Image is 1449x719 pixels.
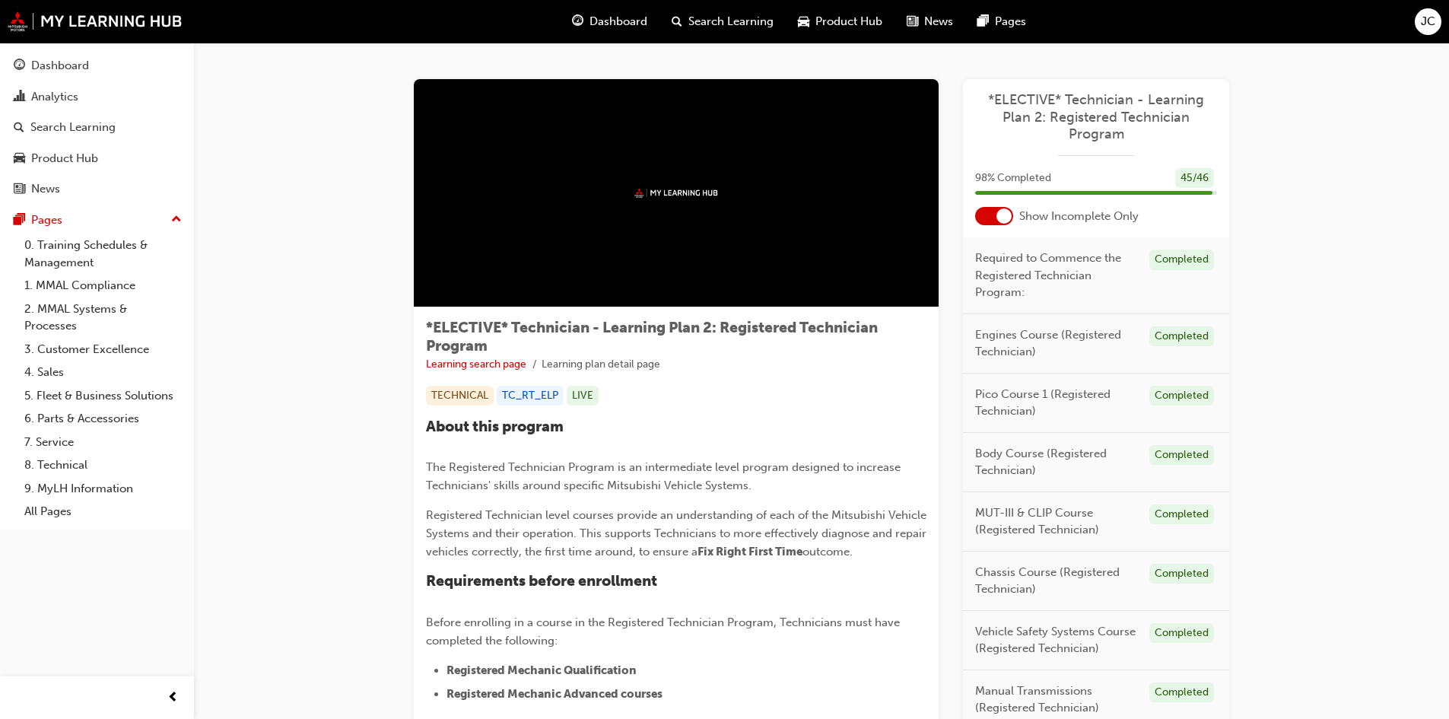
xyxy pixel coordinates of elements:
[995,13,1026,30] span: Pages
[1421,13,1435,30] span: JC
[1415,8,1441,35] button: JC
[31,212,62,229] div: Pages
[1149,504,1214,525] div: Completed
[1149,250,1214,270] div: Completed
[975,91,1217,143] a: *ELECTIVE* Technician - Learning Plan 2: Registered Technician Program
[14,183,25,196] span: news-icon
[975,623,1137,657] span: Vehicle Safety Systems Course (Registered Technician)
[975,504,1137,539] span: MUT-III & CLIP Course (Registered Technician)
[786,6,895,37] a: car-iconProduct Hub
[924,13,953,30] span: News
[659,6,786,37] a: search-iconSearch Learning
[798,12,809,31] span: car-icon
[18,431,188,454] a: 7. Service
[688,13,774,30] span: Search Learning
[8,11,183,31] img: mmal
[18,338,188,361] a: 3. Customer Excellence
[426,386,494,406] div: TECHNICAL
[14,91,25,104] span: chart-icon
[975,326,1137,361] span: Engines Course (Registered Technician)
[6,52,188,80] a: Dashboard
[31,180,60,198] div: News
[426,508,929,558] span: Registered Technician level courses provide an understanding of each of the Mitsubishi Vehicle Sy...
[542,356,660,374] li: Learning plan detail page
[31,150,98,167] div: Product Hub
[589,13,647,30] span: Dashboard
[6,175,188,203] a: News
[1019,208,1139,225] span: Show Incomplete Only
[18,274,188,297] a: 1. MMAL Compliance
[975,445,1137,479] span: Body Course (Registered Technician)
[697,545,802,558] span: Fix Right First Time
[167,689,179,708] span: prev-icon
[802,545,853,558] span: outcome.
[672,12,682,31] span: search-icon
[6,49,188,206] button: DashboardAnalyticsSearch LearningProduct HubNews
[18,234,188,274] a: 0. Training Schedules & Management
[18,477,188,501] a: 9. MyLH Information
[895,6,965,37] a: news-iconNews
[6,206,188,234] button: Pages
[426,572,657,590] span: Requirements before enrollment
[815,13,882,30] span: Product Hub
[171,210,182,230] span: up-icon
[18,453,188,477] a: 8. Technical
[1149,326,1214,347] div: Completed
[965,6,1038,37] a: pages-iconPages
[567,386,599,406] div: LIVE
[975,386,1137,420] span: Pico Course 1 (Registered Technician)
[30,119,116,136] div: Search Learning
[1149,445,1214,466] div: Completed
[975,250,1137,301] span: Required to Commence the Registered Technician Program:
[6,145,188,173] a: Product Hub
[426,616,903,647] span: Before enrolling in a course in the Registered Technician Program, Technicians must have complete...
[18,500,188,523] a: All Pages
[426,319,878,355] span: *ELECTIVE* Technician - Learning Plan 2: Registered Technician Program
[18,361,188,384] a: 4. Sales
[31,88,78,106] div: Analytics
[426,460,904,492] span: The Registered Technician Program is an intermediate level program designed to increase Technicia...
[6,83,188,111] a: Analytics
[977,12,989,31] span: pages-icon
[975,170,1051,187] span: 98 % Completed
[14,59,25,73] span: guage-icon
[1149,564,1214,584] div: Completed
[1175,168,1214,189] div: 45 / 46
[426,418,564,435] span: About this program
[907,12,918,31] span: news-icon
[572,12,583,31] span: guage-icon
[560,6,659,37] a: guage-iconDashboard
[426,358,526,371] a: Learning search page
[634,188,718,198] img: mmal
[31,57,89,75] div: Dashboard
[14,121,24,135] span: search-icon
[497,386,564,406] div: TC_RT_ELP
[6,113,188,142] a: Search Learning
[18,384,188,408] a: 5. Fleet & Business Solutions
[1149,386,1214,406] div: Completed
[14,214,25,227] span: pages-icon
[975,564,1137,598] span: Chassis Course (Registered Technician)
[1149,623,1214,644] div: Completed
[18,297,188,338] a: 2. MMAL Systems & Processes
[975,682,1137,717] span: Manual Transmissions (Registered Technician)
[1149,682,1214,703] div: Completed
[446,663,637,677] span: Registered Mechanic Qualification
[18,407,188,431] a: 6. Parts & Accessories
[14,152,25,166] span: car-icon
[446,687,663,701] span: Registered Mechanic Advanced courses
